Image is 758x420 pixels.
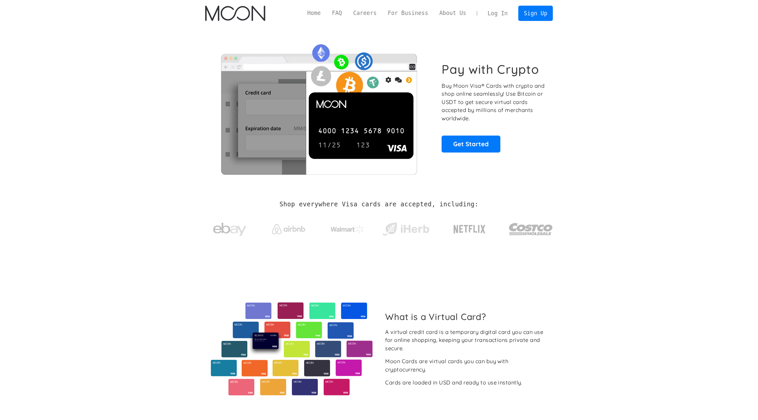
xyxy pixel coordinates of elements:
[453,221,486,238] img: Netflix
[440,214,499,241] a: Netflix
[509,210,553,245] a: Costco
[442,136,500,152] a: Get Started
[213,219,246,240] img: ebay
[442,82,546,123] p: Buy Moon Visa® Cards with crypto and shop online seamlessly! Use Bitcoin or USDT to get secure vi...
[205,6,265,21] img: Moon Logo
[381,221,431,238] img: iHerb
[205,6,265,21] a: home
[348,9,382,17] a: Careers
[385,357,547,373] div: Moon Cards are virtual cards you can buy with cryptocurrency.
[302,9,326,17] a: Home
[272,224,305,234] img: Airbnb
[509,217,553,242] img: Costco
[322,219,372,237] a: Walmart
[385,311,547,322] h2: What is a Virtual Card?
[205,40,433,174] img: Moon Cards let you spend your crypto anywhere Visa is accepted.
[385,378,522,387] div: Cards are loaded in USD and ready to use instantly.
[382,9,434,17] a: For Business
[442,62,539,77] h1: Pay with Crypto
[381,214,431,241] a: iHerb
[280,201,478,208] h2: Shop everywhere Visa cards are accepted, including:
[434,9,472,17] a: About Us
[518,6,553,21] a: Sign Up
[331,225,364,233] img: Walmart
[326,9,348,17] a: FAQ
[264,217,313,238] a: Airbnb
[385,328,547,353] div: A virtual credit card is a temporary digital card you can use for online shopping, keeping your t...
[205,212,255,243] a: ebay
[482,6,513,21] a: Log In
[210,302,374,395] img: Virtual cards from Moon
